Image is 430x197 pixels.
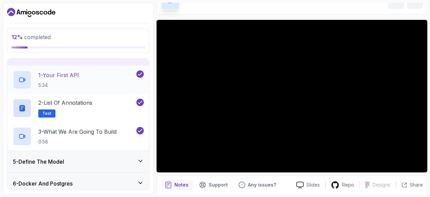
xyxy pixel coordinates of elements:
a: Repo [326,181,359,189]
button: 5-Define The Model [7,151,149,172]
button: 1-Your First API5:34 [13,70,144,89]
p: Support [209,182,228,188]
button: notes button [161,179,192,190]
p: Any issues? [248,182,276,188]
button: Feedback button [234,179,280,190]
p: Slides [306,182,320,188]
p: Share [410,182,423,188]
a: Dashboard [7,7,55,18]
h3: 5 - Define The Model [13,158,64,166]
button: 2-List of AnnotationsText [13,99,144,118]
p: 1 - Your First API [38,71,79,79]
button: 6-Docker And Postgres [7,173,149,194]
p: Designs [373,182,390,188]
p: 2 - List of Annotations [38,99,92,107]
p: Repo [342,182,354,188]
button: Share [396,182,423,188]
span: completed [11,34,51,40]
h3: 6 - Docker And Postgres [13,179,73,188]
iframe: 1 - Model [157,20,427,172]
p: 3 - What We Are Going To Build [38,128,117,136]
button: Support button [195,179,232,190]
button: 3-What We Are Going To Build0:58 [13,127,144,146]
span: 12 % [11,34,23,40]
span: Text [42,111,51,116]
p: 0:58 [38,138,117,145]
p: Notes [174,182,188,188]
a: Slides [291,182,325,189]
p: 5:34 [38,82,79,89]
